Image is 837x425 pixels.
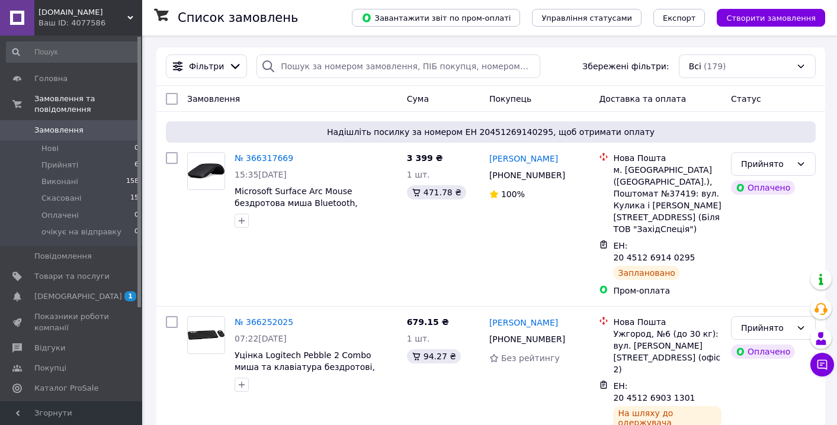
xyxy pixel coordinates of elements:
[34,291,122,302] span: [DEMOGRAPHIC_DATA]
[613,266,680,280] div: Заплановано
[41,193,82,204] span: Скасовані
[256,54,540,78] input: Пошук за номером замовлення, ПІБ покупця, номером телефону, Email, номером накладної
[407,317,449,327] span: 679.15 ₴
[171,126,811,138] span: Надішліть посилку за номером ЕН 20451269140295, щоб отримати оплату
[124,291,136,301] span: 1
[39,18,142,28] div: Ваш ID: 4077586
[134,227,139,237] span: 0
[187,152,225,190] a: Фото товару
[613,241,695,262] span: ЕН: 20 4512 6914 0295
[689,60,701,72] span: Всі
[41,210,79,221] span: Оплачені
[726,14,816,22] span: Створити замовлення
[489,317,558,329] a: [PERSON_NAME]
[188,330,225,340] img: Фото товару
[407,94,429,104] span: Cума
[532,9,642,27] button: Управління статусами
[407,170,430,179] span: 1 шт.
[235,350,381,395] a: Уцінка Logitech Pebble 2 Combo миша та клавіатура бездротові, компактний дизайн, Bluetooth та USB...
[613,285,721,297] div: Пром-оплата
[130,193,139,204] span: 15
[407,334,430,343] span: 1 шт.
[501,189,525,199] span: 100%
[235,186,375,243] a: Microsoft Surface Arc Mouse бездротова миша Bluetooth, ультратонка складна, сенсорна панель для с...
[599,94,686,104] span: Доставка та оплата
[126,176,139,187] span: 158
[6,41,140,63] input: Пошук
[39,7,127,18] span: AMAZSTORE.UA
[235,153,293,163] a: № 366317669
[187,94,240,104] span: Замовлення
[187,316,225,354] a: Фото товару
[487,167,567,183] div: [PHONE_NUMBER]
[731,181,795,195] div: Оплачено
[41,227,121,237] span: очікує на відправку
[613,328,721,375] div: Ужгород, №6 (до 30 кг): вул. [PERSON_NAME][STREET_ADDRESS] (офіс 2)
[489,153,558,165] a: [PERSON_NAME]
[34,383,98,394] span: Каталог ProSale
[489,94,531,104] span: Покупець
[741,157,791,170] div: Прийнято
[34,125,84,136] span: Замовлення
[34,251,92,262] span: Повідомлення
[501,353,560,363] span: Без рейтингу
[541,14,632,22] span: Управління статусами
[717,9,825,27] button: Створити замовлення
[407,185,466,199] div: 471.78 ₴
[34,311,110,333] span: Показники роботи компанії
[34,73,68,84] span: Головна
[613,164,721,235] div: м. [GEOGRAPHIC_DATA] ([GEOGRAPHIC_DATA].), Поштомат №37419: вул. Кулика і [PERSON_NAME][STREET_AD...
[34,271,110,282] span: Товари та послуги
[582,60,669,72] span: Збережені фільтри:
[663,14,696,22] span: Експорт
[731,94,761,104] span: Статус
[704,62,726,71] span: (179)
[361,12,511,23] span: Завантажити звіт по пром-оплаті
[134,210,139,221] span: 0
[235,170,287,179] span: 15:35[DATE]
[613,152,721,164] div: Нова Пошта
[653,9,705,27] button: Експорт
[810,353,834,376] button: Чат з покупцем
[134,143,139,154] span: 0
[41,143,59,154] span: Нові
[235,317,293,327] a: № 366252025
[487,331,567,347] div: [PHONE_NUMBER]
[41,176,78,187] span: Виконані
[235,334,287,343] span: 07:22[DATE]
[189,60,224,72] span: Фільтри
[352,9,520,27] button: Завантажити звіт по пром-оплаті
[731,344,795,359] div: Оплачено
[178,11,298,25] h1: Список замовлень
[134,160,139,170] span: 6
[34,363,66,374] span: Покупці
[613,381,695,403] span: ЕН: 20 4512 6903 1301
[407,153,443,163] span: 3 399 ₴
[34,343,65,353] span: Відгуки
[34,94,142,115] span: Замовлення та повідомлення
[188,163,225,179] img: Фото товару
[407,349,461,363] div: 94.27 ₴
[741,321,791,334] div: Прийнято
[613,316,721,328] div: Нова Пошта
[41,160,78,170] span: Прийняті
[705,12,825,22] a: Створити замовлення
